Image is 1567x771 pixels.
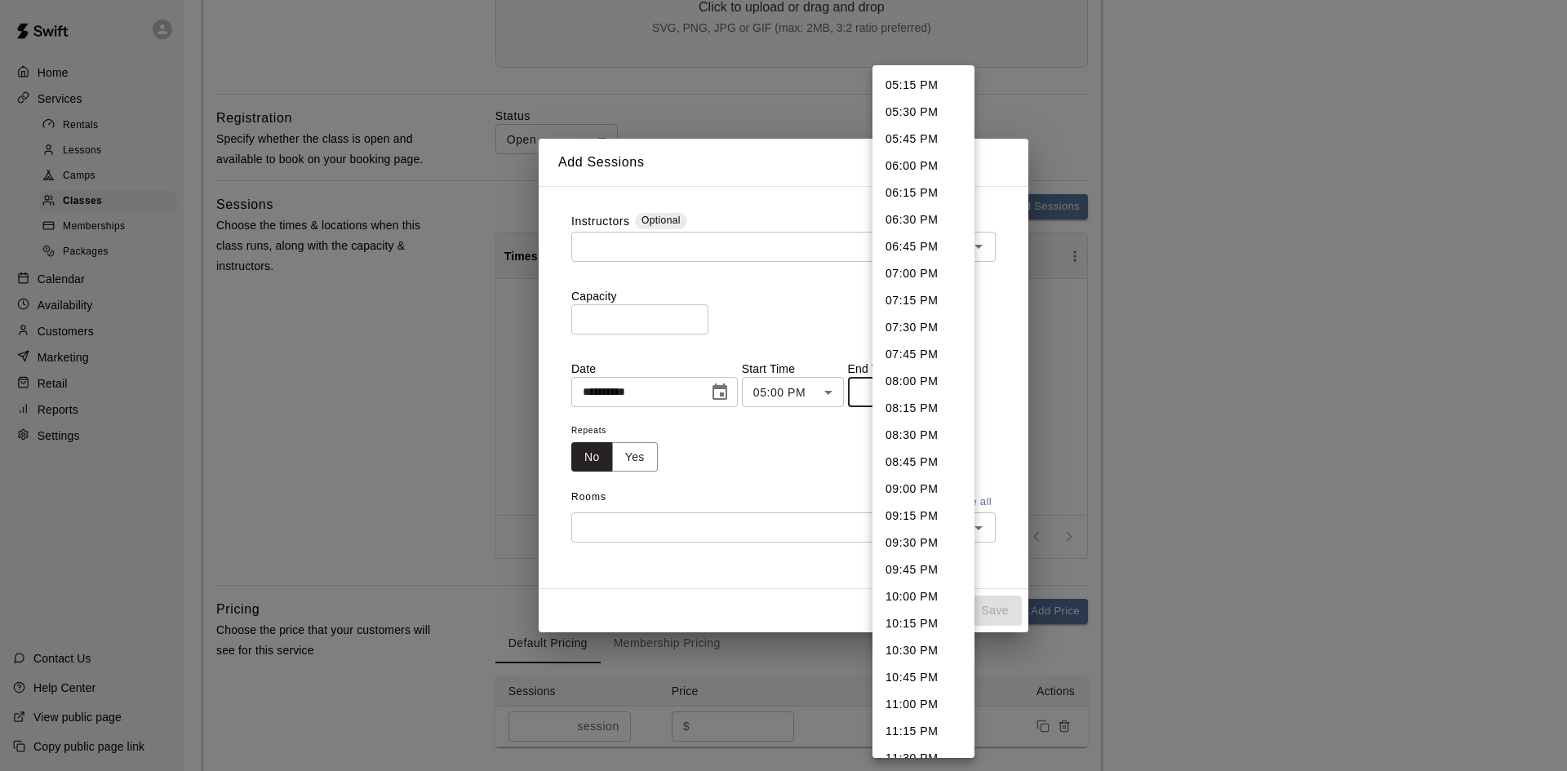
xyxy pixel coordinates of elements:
[872,530,974,556] li: 09:30 PM
[872,153,974,179] li: 06:00 PM
[872,718,974,745] li: 11:15 PM
[872,476,974,503] li: 09:00 PM
[872,287,974,314] li: 07:15 PM
[872,99,974,126] li: 05:30 PM
[872,610,974,637] li: 10:15 PM
[872,637,974,664] li: 10:30 PM
[872,72,974,99] li: 05:15 PM
[872,206,974,233] li: 06:30 PM
[872,341,974,368] li: 07:45 PM
[872,583,974,610] li: 10:00 PM
[872,422,974,449] li: 08:30 PM
[872,691,974,718] li: 11:00 PM
[872,503,974,530] li: 09:15 PM
[872,233,974,260] li: 06:45 PM
[872,449,974,476] li: 08:45 PM
[872,179,974,206] li: 06:15 PM
[872,260,974,287] li: 07:00 PM
[872,368,974,395] li: 08:00 PM
[872,556,974,583] li: 09:45 PM
[872,126,974,153] li: 05:45 PM
[872,395,974,422] li: 08:15 PM
[872,314,974,341] li: 07:30 PM
[872,664,974,691] li: 10:45 PM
